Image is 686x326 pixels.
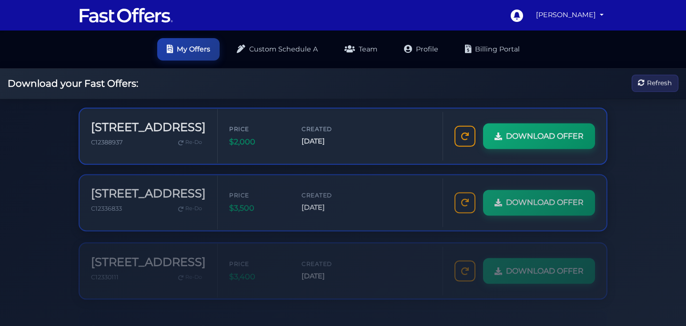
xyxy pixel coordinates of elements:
[335,38,387,61] a: Team
[174,135,206,148] a: Re-Do
[157,38,220,61] a: My Offers
[174,200,206,213] a: Re-Do
[302,265,359,275] span: [DATE]
[227,38,327,61] a: Custom Schedule A
[302,123,359,132] span: Created
[174,265,206,277] a: Re-Do
[506,194,584,206] span: DOWNLOAD OFFER
[229,253,286,262] span: Price
[532,6,607,24] a: [PERSON_NAME]
[302,188,359,197] span: Created
[91,184,206,198] h3: [STREET_ADDRESS]
[91,203,122,210] span: C12336833
[8,78,138,89] h2: Download your Fast Offers:
[506,129,584,142] span: DOWNLOAD OFFER
[185,137,202,146] span: Re-Do
[394,38,448,61] a: Profile
[302,200,359,211] span: [DATE]
[91,267,119,275] span: C12330111
[91,138,123,145] span: C12388937
[647,78,672,89] span: Refresh
[506,259,584,271] span: DOWNLOAD OFFER
[229,123,286,132] span: Price
[302,135,359,146] span: [DATE]
[483,122,595,148] a: DOWNLOAD OFFER
[91,120,206,133] h3: [STREET_ADDRESS]
[229,265,286,277] span: $3,400
[229,135,286,147] span: $2,000
[483,187,595,213] a: DOWNLOAD OFFER
[185,267,202,275] span: Re-Do
[91,249,206,263] h3: [STREET_ADDRESS]
[302,253,359,262] span: Created
[229,188,286,197] span: Price
[185,202,202,211] span: Re-Do
[632,75,678,92] button: Refresh
[229,200,286,212] span: $3,500
[483,252,595,278] a: DOWNLOAD OFFER
[455,38,529,61] a: Billing Portal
